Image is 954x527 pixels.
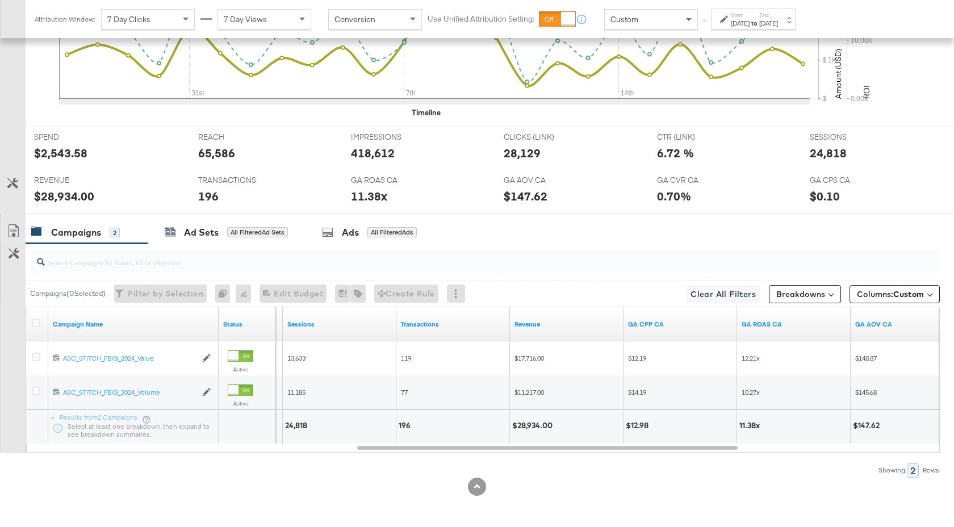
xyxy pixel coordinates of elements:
[401,354,411,362] span: 119
[45,246,857,269] input: Search Campaigns by Name, ID or Objective
[224,14,267,24] span: 7 Day Views
[228,400,253,407] label: Active
[34,145,87,161] div: $2,543.58
[504,175,589,186] span: GA AOV CA
[657,132,742,143] span: CTR (LINK)
[34,175,119,186] span: REVENUE
[739,420,763,431] div: 11.38x
[742,354,760,362] span: 12.21x
[107,14,150,24] span: 7 Day Clicks
[514,388,544,396] span: $11,217.00
[198,188,219,204] div: 196
[878,466,907,474] div: Showing:
[198,132,283,143] span: REACH
[34,188,94,204] div: $28,934.00
[63,388,196,397] div: ASC_STITCH_FBIG_2024_Volume
[742,388,760,396] span: 10.27x
[228,366,253,373] label: Active
[34,15,95,23] div: Attribution Window:
[514,320,619,329] a: Transaction Revenue - The total sale revenue (excluding shipping and tax) of the transaction
[810,132,895,143] span: SESSIONS
[810,145,847,161] div: 24,818
[428,14,534,24] label: Use Unified Attribution Setting:
[351,145,395,161] div: 418,612
[657,175,742,186] span: GA CVR CA
[628,388,646,396] span: $14.19
[686,285,760,303] button: Clear All Filters
[367,227,417,237] div: All Filtered Ads
[626,420,652,431] div: $12.98
[699,19,710,23] span: ↑
[657,188,691,204] div: 0.70%
[110,228,120,238] div: 2
[215,285,236,303] div: 0
[810,188,840,204] div: $0.10
[855,354,877,362] span: $148.87
[63,388,196,398] a: ASC_STITCH_FBIG_2024_Volume
[853,420,883,431] div: $147.62
[227,227,288,237] div: All Filtered Ad Sets
[51,226,101,239] div: Campaigns
[731,11,750,19] label: Start:
[287,354,306,362] span: 13,633
[504,132,589,143] span: CLICKS (LINK)
[287,388,306,396] span: 11,185
[850,285,940,303] button: Columns:Custom
[223,320,271,329] a: Shows the current state of your Ad Campaign.
[514,354,544,362] span: $17,716.00
[759,11,778,19] label: End:
[810,175,895,186] span: GA CPS CA
[504,145,541,161] div: 28,129
[907,463,919,478] div: 2
[401,388,408,396] span: 77
[198,175,283,186] span: TRANSACTIONS
[399,420,414,431] div: 196
[512,420,556,431] div: $28,934.00
[731,19,750,28] div: [DATE]
[334,14,375,24] span: Conversion
[342,226,359,239] div: Ads
[861,85,872,99] text: ROI
[628,354,646,362] span: $12.19
[857,288,924,300] span: Columns:
[750,19,759,27] strong: to
[759,19,778,28] div: [DATE]
[657,145,694,161] div: 6.72 %
[855,388,877,396] span: $145.68
[285,420,311,431] div: 24,818
[351,175,436,186] span: GA ROAS CA
[833,49,843,99] text: Amount (USD)
[922,466,940,474] div: Rows
[351,132,436,143] span: IMPRESSIONS
[769,285,841,303] button: Breakdowns
[610,14,638,24] span: Custom
[893,289,924,299] span: Custom
[198,145,235,161] div: 65,586
[691,287,756,302] span: Clear All Filters
[351,188,387,204] div: 11.38x
[504,188,547,204] div: $147.62
[742,320,846,329] a: GA Revenue/Spend
[628,320,733,329] a: Spend/GA Transactions
[412,107,441,118] div: Timeline
[63,354,196,363] a: ASC_STITCH_FBIG_2024_Value
[184,226,219,239] div: Ad Sets
[287,320,392,329] a: Sessions - GA Sessions - The total number of sessions
[30,288,106,299] div: Campaigns ( 0 Selected)
[53,320,214,329] a: Your campaign name.
[34,132,119,143] span: SPEND
[401,320,505,329] a: Transactions - The total number of transactions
